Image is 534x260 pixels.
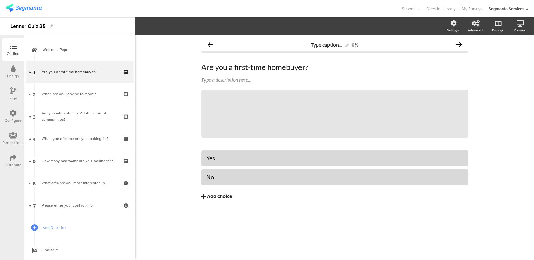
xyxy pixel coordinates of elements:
div: Design [7,73,19,79]
div: Configure [5,118,22,123]
span: 6 [33,180,36,187]
span: 1 [33,68,35,75]
img: segmanta logo [6,4,42,12]
span: 7 [33,202,36,209]
span: 5 [33,157,36,164]
span: Support [402,6,416,12]
span: 3 [33,113,36,120]
div: How many bedrooms are you looking for? [42,158,118,164]
a: 1 Are you a first-time homebuyer? [26,61,134,83]
span: 4 [33,135,36,142]
div: Lennar Quiz 25 [10,21,46,31]
a: 3 Are you interested in 55+ Active Adult communities? [26,105,134,127]
div: Advanced [468,28,483,32]
div: Logic [9,95,18,101]
span: Add Question [43,224,124,231]
a: Welcome Page [26,38,134,61]
a: 7 Please enter your contact info: [26,194,134,216]
div: Are you interested in 55+ Active Adult communities? [42,110,118,123]
div: 0% [352,42,359,48]
a: 5 How many bedrooms are you looking for? [26,150,134,172]
div: Please enter your contact info: [42,202,118,209]
span: Welcome Page [43,46,124,53]
div: Yes [206,154,463,162]
span: Type caption... [311,42,342,48]
div: What area are you most interested in? [42,180,118,186]
div: Settings [447,28,459,32]
div: Segmanta Services [489,6,524,12]
span: 2 [33,91,36,98]
div: Add choice [207,193,232,200]
div: Distribute [5,162,22,168]
a: 6 What area are you most interested in? [26,172,134,194]
div: When are you looking to move? [42,91,118,97]
div: Preview [514,28,526,32]
div: No [206,174,463,181]
div: Display [492,28,503,32]
div: Are you a first-time homebuyer? [42,69,118,75]
span: Ending A [43,247,124,253]
div: Permissions [3,140,24,146]
button: Add choice [201,188,468,204]
a: 2 When are you looking to move? [26,83,134,105]
div: Type a description here... [201,77,468,83]
p: Are you a first-time homebuyer? [201,62,468,72]
div: What type of home are you looking for? [42,135,118,142]
a: 4 What type of home are you looking for? [26,127,134,150]
div: Outline [7,51,19,57]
